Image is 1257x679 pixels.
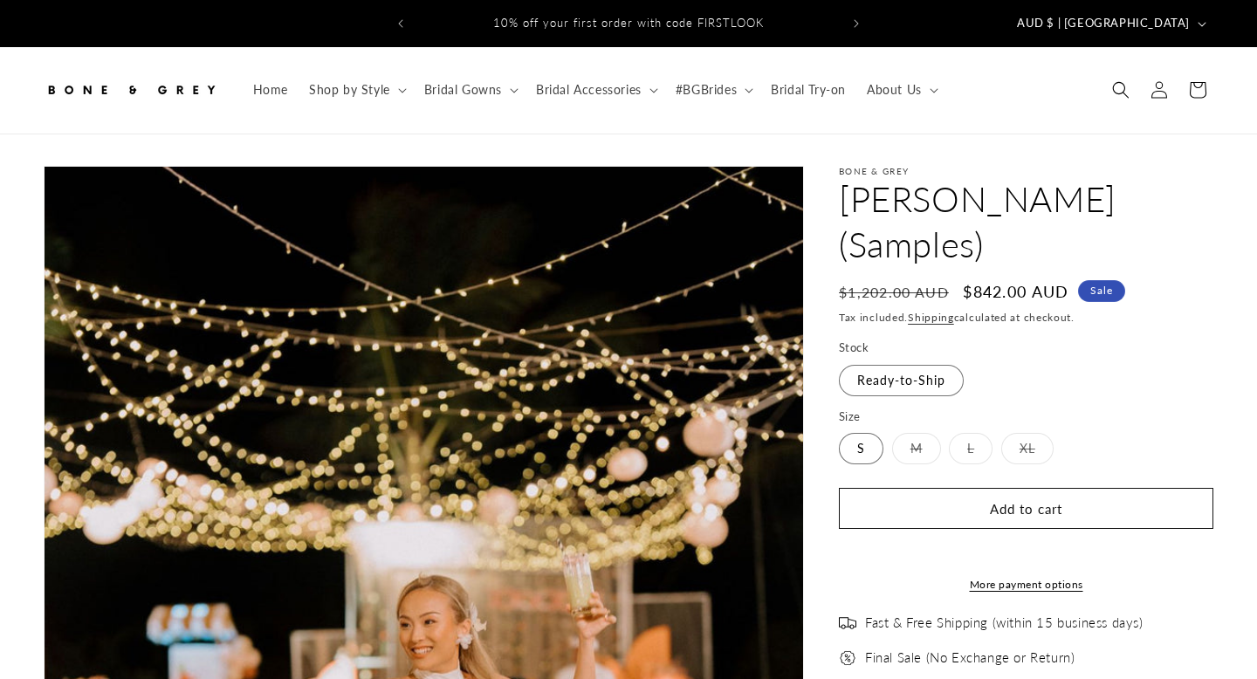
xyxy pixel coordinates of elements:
span: Bridal Accessories [536,82,642,98]
legend: Size [839,408,862,426]
button: Add to cart [839,488,1213,529]
img: Bone and Grey Bridal [44,71,218,109]
label: S [839,433,883,464]
label: XL [1001,433,1054,464]
summary: About Us [856,72,945,108]
span: Final Sale (No Exchange or Return) [865,649,1075,667]
p: Bone & Grey [839,166,1213,176]
a: Home [243,72,299,108]
label: L [949,433,993,464]
span: 10% off your first order with code FIRSTLOOK [493,16,764,30]
label: Ready-to-Ship [839,365,964,396]
s: $1,202.00 AUD [839,282,949,303]
a: More payment options [839,577,1213,593]
span: Fast & Free Shipping (within 15 business days) [865,614,1144,632]
summary: Bridal Accessories [525,72,665,108]
div: Tax included. calculated at checkout. [839,309,1213,326]
span: AUD $ | [GEOGRAPHIC_DATA] [1017,15,1190,32]
summary: #BGBrides [665,72,760,108]
button: Previous announcement [381,7,420,40]
span: Sale [1078,280,1125,302]
a: Bridal Try-on [760,72,856,108]
a: Shipping [908,311,954,324]
span: Bridal Gowns [424,82,502,98]
span: #BGBrides [676,82,737,98]
span: Shop by Style [309,82,390,98]
span: $842.00 AUD [963,280,1068,304]
button: AUD $ | [GEOGRAPHIC_DATA] [1006,7,1213,40]
summary: Search [1102,71,1140,109]
summary: Shop by Style [299,72,414,108]
legend: Stock [839,339,870,357]
summary: Bridal Gowns [414,72,525,108]
img: offer.png [839,649,856,667]
h1: [PERSON_NAME] (Samples) [839,176,1213,267]
span: About Us [867,82,922,98]
a: Bone and Grey Bridal [38,65,225,116]
label: M [892,433,941,464]
button: Next announcement [837,7,876,40]
span: Home [253,82,288,98]
span: Bridal Try-on [771,82,846,98]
